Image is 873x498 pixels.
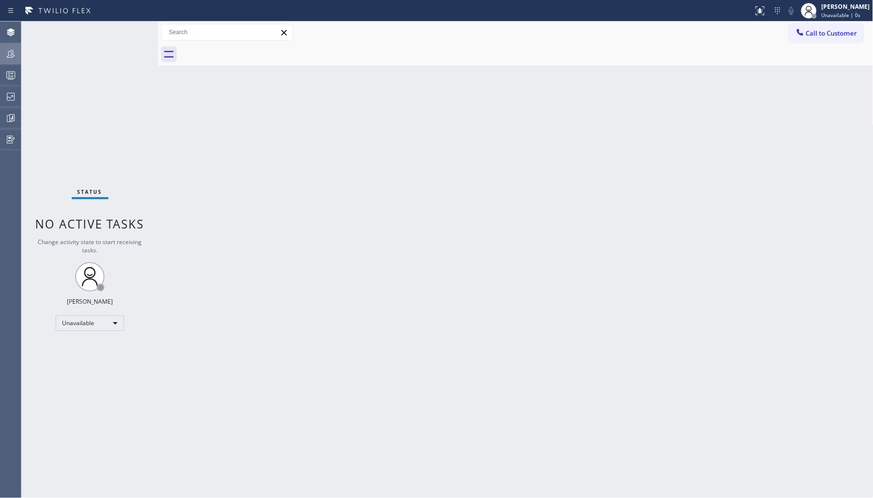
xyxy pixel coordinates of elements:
[822,12,861,19] span: Unavailable | 0s
[67,297,113,306] div: [PERSON_NAME]
[38,238,142,254] span: Change activity state to start receiving tasks.
[78,188,103,195] span: Status
[785,4,798,18] button: Mute
[56,315,124,331] div: Unavailable
[789,24,864,42] button: Call to Customer
[822,2,870,11] div: [PERSON_NAME]
[36,216,145,232] span: No active tasks
[806,29,857,38] span: Call to Customer
[162,24,292,40] input: Search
